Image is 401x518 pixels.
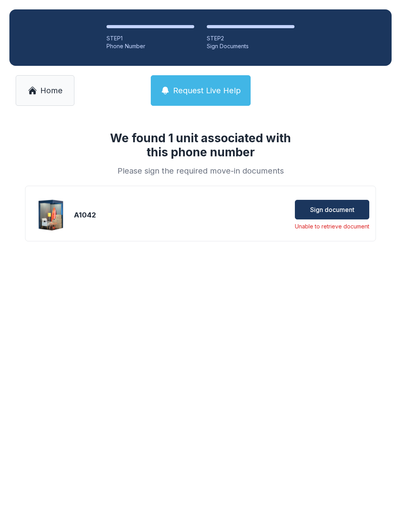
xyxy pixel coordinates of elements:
[40,85,63,96] span: Home
[173,85,241,96] span: Request Live Help
[295,223,369,230] div: Unable to retrieve document
[207,34,294,42] div: STEP 2
[100,131,301,159] h1: We found 1 unit associated with this phone number
[207,42,294,50] div: Sign Documents
[100,165,301,176] div: Please sign the required move-in documents
[107,34,194,42] div: STEP 1
[74,210,208,221] div: A1042
[107,42,194,50] div: Phone Number
[310,205,354,214] span: Sign document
